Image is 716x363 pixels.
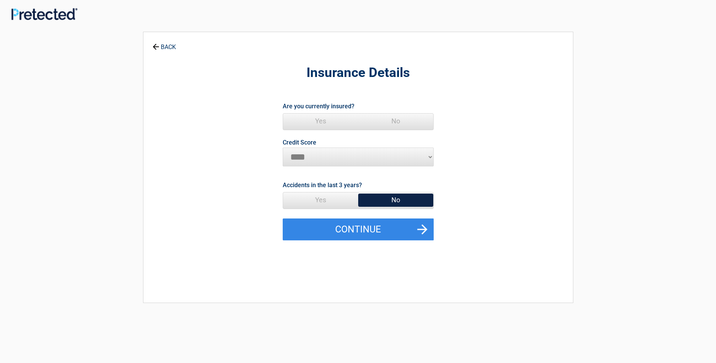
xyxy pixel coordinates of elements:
a: BACK [151,37,177,50]
label: Are you currently insured? [283,101,354,111]
span: Yes [283,114,358,129]
h2: Insurance Details [185,64,531,82]
span: No [358,114,433,129]
label: Accidents in the last 3 years? [283,180,362,190]
img: Main Logo [11,8,77,20]
button: Continue [283,218,434,240]
span: Yes [283,192,358,208]
label: Credit Score [283,140,316,146]
span: No [358,192,433,208]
